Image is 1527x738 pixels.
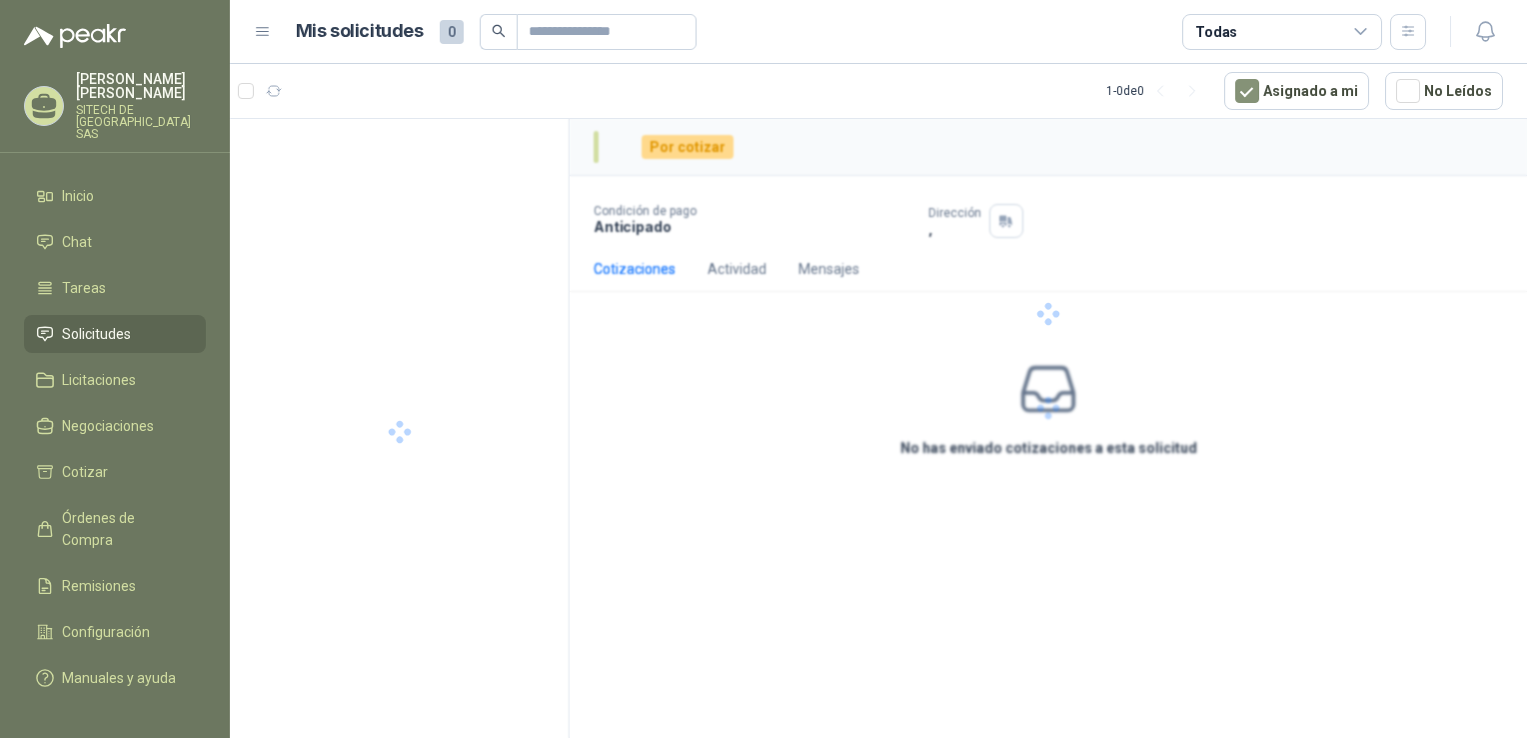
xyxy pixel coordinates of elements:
span: Inicio [62,185,94,207]
span: Manuales y ayuda [62,667,176,689]
span: Solicitudes [62,323,131,345]
a: Configuración [24,613,206,651]
a: Inicio [24,177,206,215]
img: Logo peakr [24,24,126,48]
div: 1 - 0 de 0 [1106,75,1208,107]
p: SITECH DE [GEOGRAPHIC_DATA] SAS [76,104,206,140]
span: Remisiones [62,575,136,597]
span: 0 [440,20,464,44]
span: search [492,24,506,38]
a: Manuales y ayuda [24,659,206,697]
a: Chat [24,223,206,261]
p: [PERSON_NAME] [PERSON_NAME] [76,72,206,100]
span: Cotizar [62,461,108,483]
span: Configuración [62,621,150,643]
a: Solicitudes [24,315,206,353]
a: Remisiones [24,567,206,605]
span: Licitaciones [62,369,136,391]
div: Todas [1195,21,1237,43]
a: Licitaciones [24,361,206,399]
h1: Mis solicitudes [296,17,424,46]
button: No Leídos [1385,72,1503,110]
button: Asignado a mi [1224,72,1369,110]
span: Negociaciones [62,415,154,437]
a: Negociaciones [24,407,206,445]
span: Órdenes de Compra [62,507,187,551]
span: Tareas [62,277,106,299]
a: Tareas [24,269,206,307]
span: Chat [62,231,92,253]
a: Cotizar [24,453,206,491]
a: Órdenes de Compra [24,499,206,559]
